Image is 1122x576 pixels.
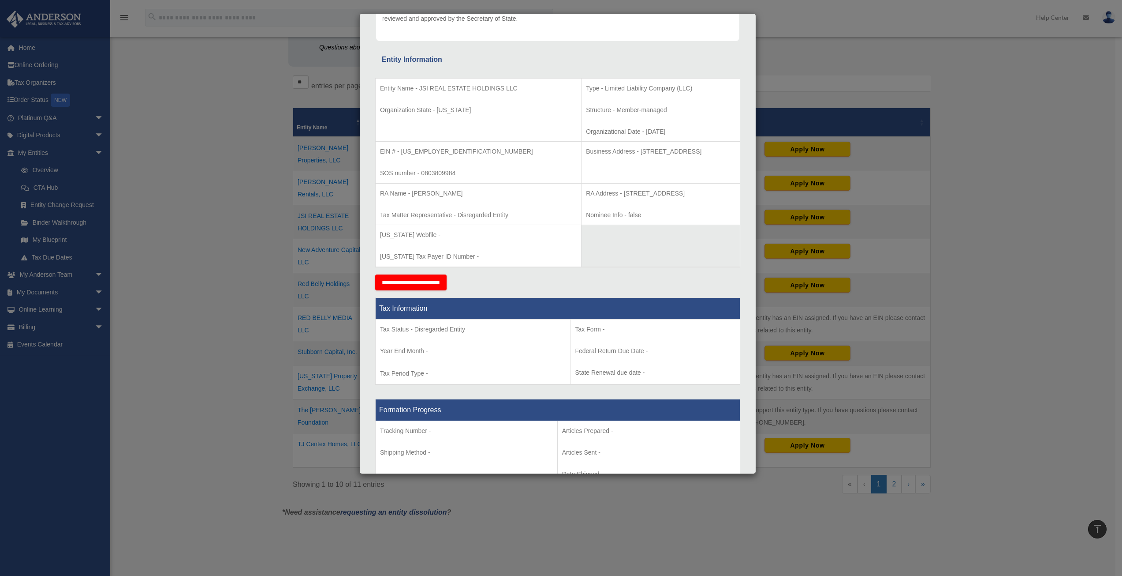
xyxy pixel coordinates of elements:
[380,251,577,262] p: [US_STATE] Tax Payer ID Number -
[376,319,570,384] td: Tax Period Type -
[380,105,577,116] p: Organization State - [US_STATE]
[382,53,734,66] div: Entity Information
[380,168,577,179] p: SOS number - 0803809984
[380,146,577,157] p: EIN # - [US_EMPLOYER_IDENTIFICATION_NUMBER]
[380,230,577,241] p: [US_STATE] Webfile -
[575,367,735,378] p: State Renewal due date -
[586,188,735,199] p: RA Address - [STREET_ADDRESS]
[380,425,553,437] p: Tracking Number -
[380,83,577,94] p: Entity Name - JSI REAL ESTATE HOLDINGS LLC
[586,146,735,157] p: Business Address - [STREET_ADDRESS]
[380,324,566,335] p: Tax Status - Disregarded Entity
[376,399,740,421] th: Formation Progress
[586,210,735,221] p: Nominee Info - false
[575,324,735,335] p: Tax Form -
[575,346,735,357] p: Federal Return Due Date -
[562,425,735,437] p: Articles Prepared -
[380,447,553,458] p: Shipping Method -
[586,83,735,94] p: Type - Limited Liability Company (LLC)
[586,105,735,116] p: Structure - Member-managed
[562,447,735,458] p: Articles Sent -
[586,126,735,137] p: Organizational Date - [DATE]
[380,210,577,221] p: Tax Matter Representative - Disregarded Entity
[380,346,566,357] p: Year End Month -
[562,469,735,480] p: Date Shipped -
[380,188,577,199] p: RA Name - [PERSON_NAME]
[376,297,740,319] th: Tax Information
